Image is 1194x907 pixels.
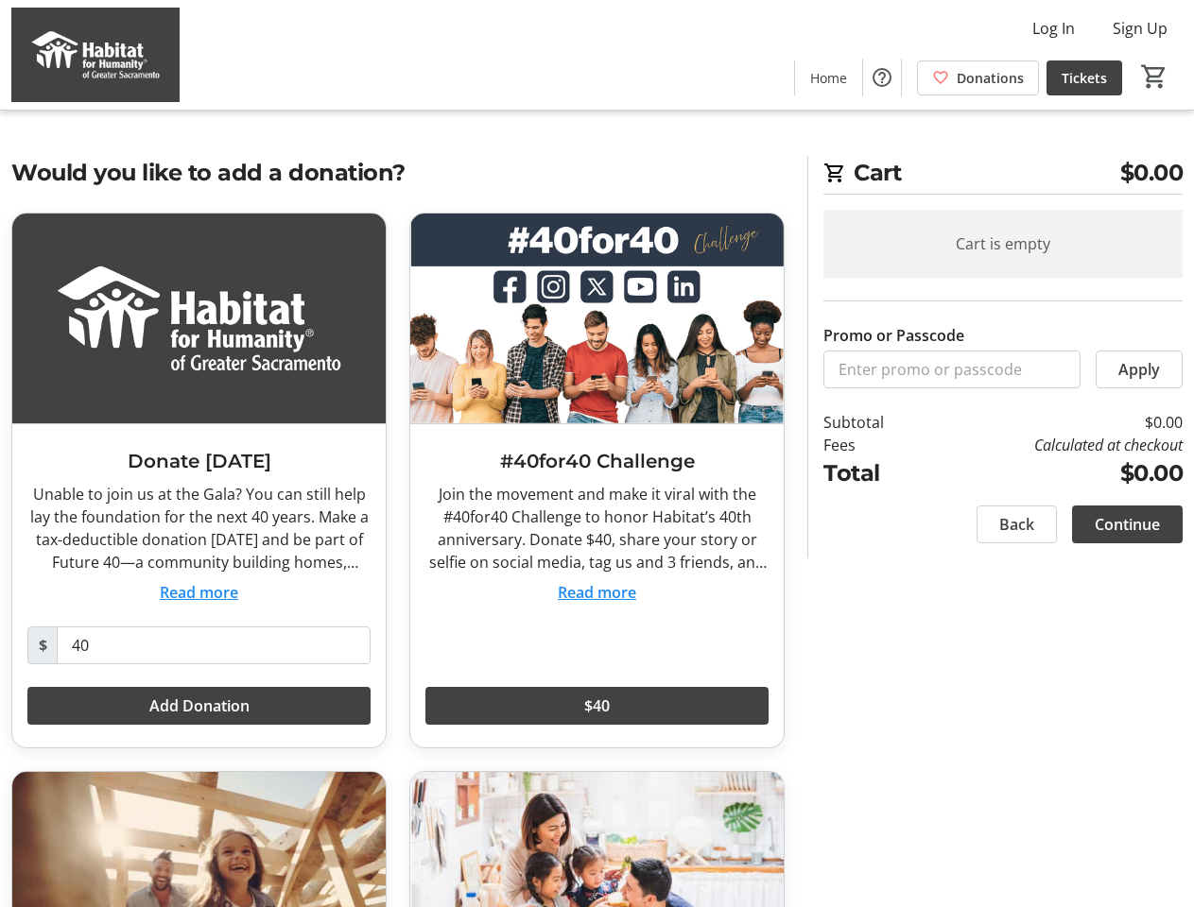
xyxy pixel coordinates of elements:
[823,456,927,490] td: Total
[425,447,769,475] h3: #40for40 Challenge
[425,687,769,725] button: $40
[1113,17,1168,40] span: Sign Up
[795,60,862,95] a: Home
[558,581,636,604] button: Read more
[823,156,1183,195] h2: Cart
[27,483,371,573] div: Unable to join us at the Gala? You can still help lay the foundation for the next 40 years. Make ...
[410,214,784,423] img: #40for40 Challenge
[927,456,1183,490] td: $0.00
[1098,13,1183,43] button: Sign Up
[823,411,927,434] td: Subtotal
[917,60,1039,95] a: Donations
[823,351,1081,388] input: Enter promo or passcode
[823,210,1183,278] div: Cart is empty
[1118,358,1160,381] span: Apply
[27,687,371,725] button: Add Donation
[1017,13,1090,43] button: Log In
[927,434,1183,456] td: Calculated at checkout
[57,626,371,664] input: Donation Amount
[810,68,847,88] span: Home
[27,626,58,664] span: $
[27,447,371,475] h3: Donate [DATE]
[1095,513,1160,536] span: Continue
[863,59,901,96] button: Help
[160,581,238,604] button: Read more
[149,694,250,717] span: Add Donation
[977,505,1057,543] button: Back
[425,483,769,573] div: Join the movement and make it viral with the #40for40 Challenge to honor Habitat’s 40th anniversa...
[1062,68,1107,88] span: Tickets
[584,694,610,717] span: $40
[12,214,386,423] img: Donate Today
[1120,156,1184,190] span: $0.00
[11,156,785,190] h2: Would you like to add a donation?
[11,8,180,102] img: Habitat for Humanity of Greater Sacramento's Logo
[1032,17,1075,40] span: Log In
[823,434,927,456] td: Fees
[1072,505,1183,543] button: Continue
[1137,60,1171,94] button: Cart
[1096,351,1183,388] button: Apply
[823,324,964,347] label: Promo or Passcode
[999,513,1034,536] span: Back
[927,411,1183,434] td: $0.00
[1047,60,1122,95] a: Tickets
[957,68,1024,88] span: Donations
